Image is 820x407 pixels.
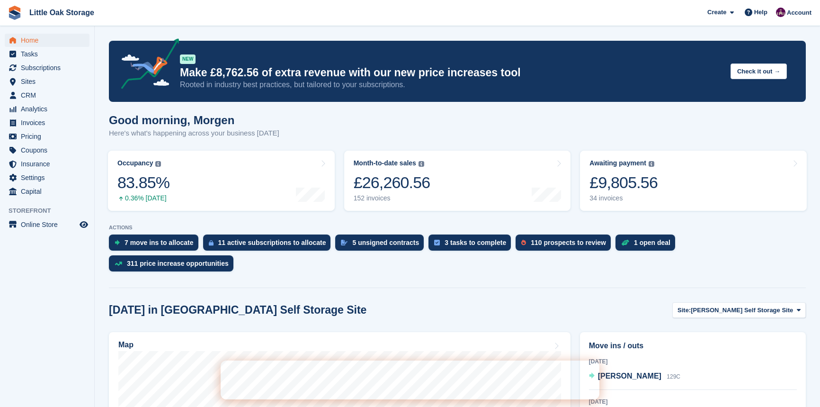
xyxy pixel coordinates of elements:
[221,361,599,399] iframe: Intercom live chat banner
[21,144,78,157] span: Coupons
[78,219,89,230] a: Preview store
[531,239,606,246] div: 110 prospects to review
[589,398,797,406] div: [DATE]
[109,128,279,139] p: Here's what's happening across your business [DATE]
[445,239,506,246] div: 3 tasks to complete
[5,218,89,231] a: menu
[589,371,680,383] a: [PERSON_NAME] 129C
[125,239,194,246] div: 7 move ins to allocate
[667,373,680,380] span: 129C
[419,161,424,167] img: icon-info-grey-7440780725fd019a000dd9b08b2336e03edf1995a4989e88bcd33f0948082b44.svg
[26,5,98,20] a: Little Oak Storage
[731,63,787,79] button: Check it out →
[180,66,723,80] p: Make £8,762.56 of extra revenue with our new price increases tool
[521,240,526,245] img: prospect-51fa495bee0391a8d652442698ab0144808aea92771e9ea1ae160a38d050c398.svg
[5,89,89,102] a: menu
[354,159,416,167] div: Month-to-date sales
[113,38,179,92] img: price-adjustments-announcement-icon-8257ccfd72463d97f412b2fc003d46551f7dbcb40ab6d574587a9cd5c0d94...
[691,306,793,315] span: [PERSON_NAME] Self Storage Site
[218,239,326,246] div: 11 active subscriptions to allocate
[344,151,571,211] a: Month-to-date sales £26,260.56 152 invoices
[21,218,78,231] span: Online Store
[580,151,807,211] a: Awaiting payment £9,805.56 34 invoices
[589,357,797,366] div: [DATE]
[598,372,661,380] span: [PERSON_NAME]
[209,240,214,246] img: active_subscription_to_allocate_icon-d502201f5373d7db506a760aba3b589e785aa758c864c3986d89f69b8ff3...
[115,262,122,266] img: price_increase_opportunities-93ffe204e8149a01c8c9dc8f82e8f89637d9d84a8eef4429ea346261dce0b2c0.svg
[677,306,691,315] span: Site:
[5,130,89,143] a: menu
[341,240,348,245] img: contract_signature_icon-13c848040528278c33f63329250d36e43548de30e8caae1d1a13099fd9432cc5.svg
[589,173,658,192] div: £9,805.56
[621,239,629,246] img: deal-1b604bf984904fb50ccaf53a9ad4b4a5d6e5aea283cecdc64d6e3604feb123c2.svg
[109,114,279,127] h1: Good morning, Morgen
[21,34,78,47] span: Home
[589,340,797,352] h2: Move ins / outs
[5,34,89,47] a: menu
[21,102,78,116] span: Analytics
[109,304,366,317] h2: [DATE] in [GEOGRAPHIC_DATA] Self Storage Site
[787,8,811,18] span: Account
[589,194,658,202] div: 34 invoices
[5,185,89,198] a: menu
[180,54,196,64] div: NEW
[707,8,726,17] span: Create
[354,194,430,202] div: 152 invoices
[21,157,78,171] span: Insurance
[108,151,335,211] a: Occupancy 83.85% 0.36% [DATE]
[5,171,89,184] a: menu
[109,235,203,255] a: 7 move ins to allocate
[9,206,94,216] span: Storefront
[127,260,229,267] div: 311 price increase opportunities
[649,161,654,167] img: icon-info-grey-7440780725fd019a000dd9b08b2336e03edf1995a4989e88bcd33f0948082b44.svg
[516,235,615,255] a: 110 prospects to review
[21,47,78,61] span: Tasks
[352,239,419,246] div: 5 unsigned contracts
[21,171,78,184] span: Settings
[5,157,89,171] a: menu
[776,8,785,17] img: Morgen Aujla
[21,89,78,102] span: CRM
[754,8,767,17] span: Help
[21,61,78,74] span: Subscriptions
[109,255,238,276] a: 311 price increase opportunities
[21,185,78,198] span: Capital
[335,235,428,255] a: 5 unsigned contracts
[428,235,516,255] a: 3 tasks to complete
[117,194,169,202] div: 0.36% [DATE]
[5,75,89,88] a: menu
[5,61,89,74] a: menu
[21,130,78,143] span: Pricing
[117,173,169,192] div: 83.85%
[354,173,430,192] div: £26,260.56
[21,75,78,88] span: Sites
[118,341,134,349] h2: Map
[180,80,723,90] p: Rooted in industry best practices, but tailored to your subscriptions.
[672,302,806,318] button: Site: [PERSON_NAME] Self Storage Site
[21,116,78,129] span: Invoices
[115,240,120,245] img: move_ins_to_allocate_icon-fdf77a2bb77ea45bf5b3d319d69a93e2d87916cf1d5bf7949dd705db3b84f3ca.svg
[634,239,670,246] div: 1 open deal
[589,159,646,167] div: Awaiting payment
[109,225,806,231] p: ACTIONS
[8,6,22,20] img: stora-icon-8386f47178a22dfd0bd8f6a31ec36ba5ce8667c1dd55bd0f319d3a0aa187defe.svg
[5,102,89,116] a: menu
[117,159,153,167] div: Occupancy
[615,235,680,255] a: 1 open deal
[5,47,89,61] a: menu
[155,161,161,167] img: icon-info-grey-7440780725fd019a000dd9b08b2336e03edf1995a4989e88bcd33f0948082b44.svg
[5,144,89,157] a: menu
[203,235,336,255] a: 11 active subscriptions to allocate
[434,240,440,245] img: task-75834270c22a3079a89374b754ae025e5fb1db73e45f91037f5363f120a921f8.svg
[5,116,89,129] a: menu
